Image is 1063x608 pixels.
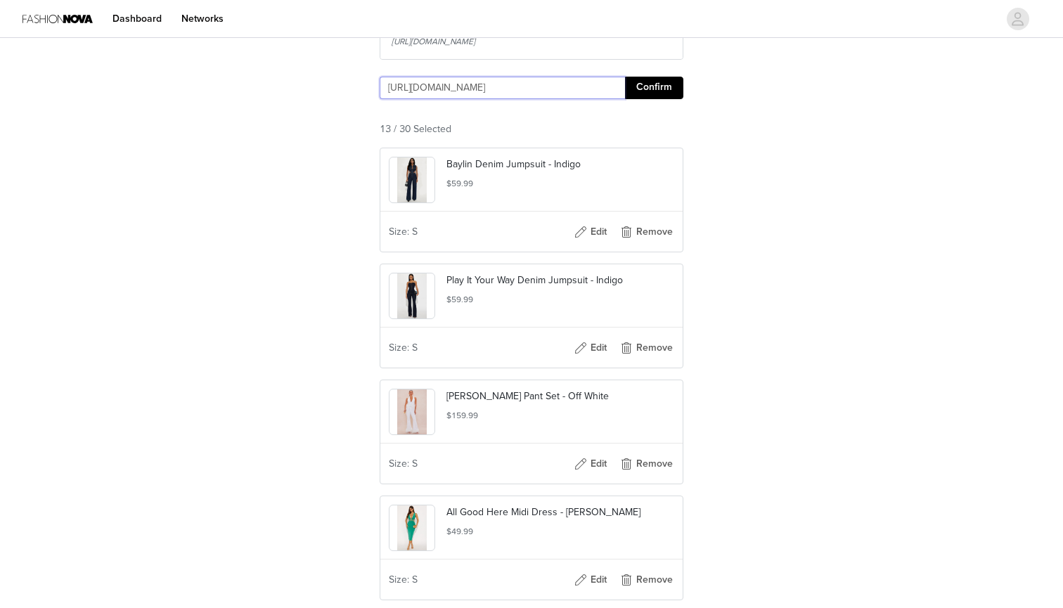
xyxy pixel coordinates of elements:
[22,3,93,34] img: Fashion Nova Logo
[618,337,674,359] button: Remove
[618,569,674,591] button: Remove
[389,340,418,355] span: Size: S
[397,505,427,550] img: product image
[380,122,451,136] span: 13 / 30 Selected
[618,221,674,243] button: Remove
[446,177,674,190] h5: $59.99
[397,273,427,318] img: product image
[397,157,427,202] img: product image
[446,273,674,287] p: Play It Your Way Denim Jumpsuit - Indigo
[397,389,427,434] img: product image
[392,35,671,48] div: [URL][DOMAIN_NAME]
[562,569,618,591] button: Edit
[1011,8,1024,30] div: avatar
[625,77,683,99] button: Confirm
[380,77,625,99] input: Checkout URL
[389,456,418,471] span: Size: S
[446,505,674,519] p: All Good Here Midi Dress - [PERSON_NAME]
[618,453,674,475] button: Remove
[562,337,618,359] button: Edit
[562,453,618,475] button: Edit
[104,3,170,34] a: Dashboard
[389,572,418,587] span: Size: S
[389,224,418,239] span: Size: S
[446,409,674,422] h5: $159.99
[446,157,674,172] p: Baylin Denim Jumpsuit - Indigo
[562,221,618,243] button: Edit
[446,525,674,538] h5: $49.99
[446,293,674,306] h5: $59.99
[446,389,674,403] p: [PERSON_NAME] Pant Set - Off White
[173,3,232,34] a: Networks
